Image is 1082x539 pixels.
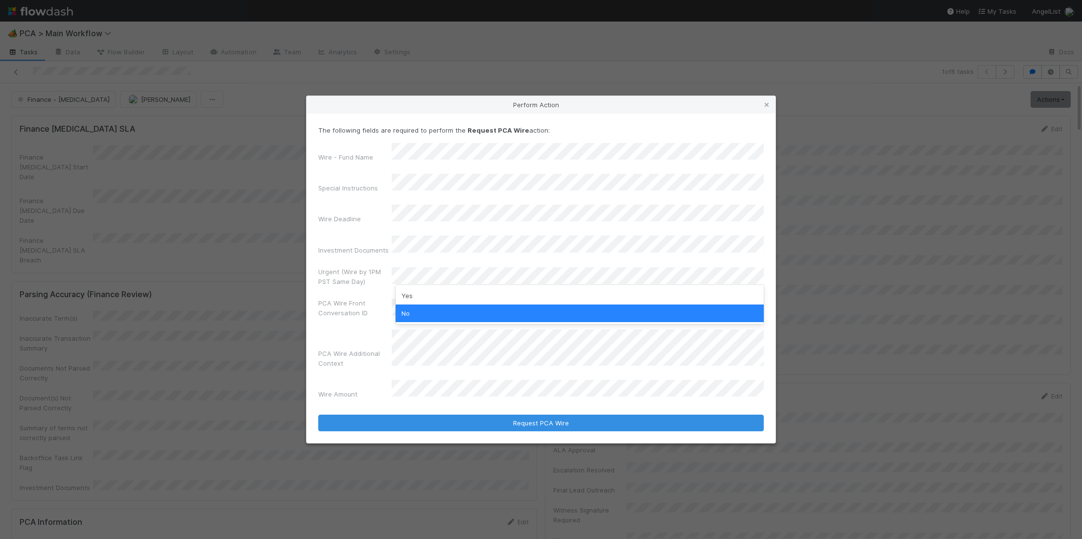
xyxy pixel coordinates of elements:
[318,389,357,399] label: Wire Amount
[318,183,378,193] label: Special Instructions
[468,126,529,134] strong: Request PCA Wire
[318,349,392,368] label: PCA Wire Additional Context
[318,267,392,286] label: Urgent (Wire by 1PM PST Same Day)
[318,214,361,224] label: Wire Deadline
[306,96,776,114] div: Perform Action
[318,152,373,162] label: Wire - Fund Name
[318,415,764,431] button: Request PCA Wire
[396,305,764,322] div: No
[318,125,764,135] p: The following fields are required to perform the action:
[318,245,389,255] label: Investment Documents
[396,287,764,305] div: Yes
[318,298,392,318] label: PCA Wire Front Conversation ID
